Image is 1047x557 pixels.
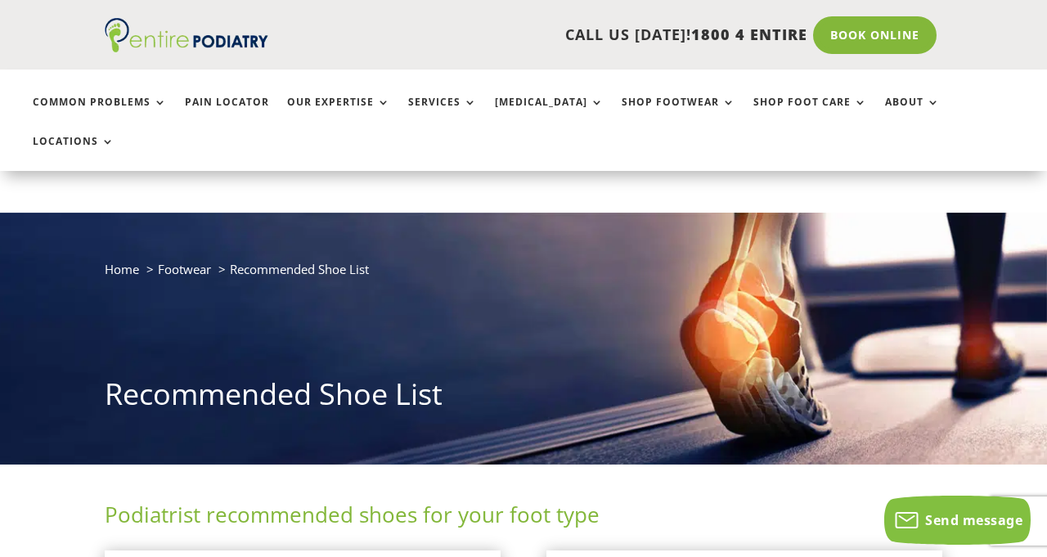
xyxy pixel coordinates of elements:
nav: breadcrumb [105,258,942,292]
a: Footwear [158,261,211,277]
a: Home [105,261,139,277]
a: Entire Podiatry [105,39,268,56]
h2: Podiatrist recommended shoes for your foot type [105,500,942,537]
a: Locations [33,136,115,171]
p: CALL US [DATE]! [293,25,807,46]
span: Recommended Shoe List [230,261,369,277]
button: Send message [884,496,1031,545]
a: About [885,97,940,132]
a: Services [408,97,477,132]
a: [MEDICAL_DATA] [495,97,604,132]
span: Send message [925,511,1022,529]
span: 1800 4 ENTIRE [691,25,807,44]
a: Shop Footwear [622,97,735,132]
a: Book Online [813,16,937,54]
a: Common Problems [33,97,167,132]
img: logo (1) [105,18,268,52]
a: Pain Locator [185,97,269,132]
h1: Recommended Shoe List [105,374,942,423]
a: Shop Foot Care [753,97,867,132]
a: Our Expertise [287,97,390,132]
